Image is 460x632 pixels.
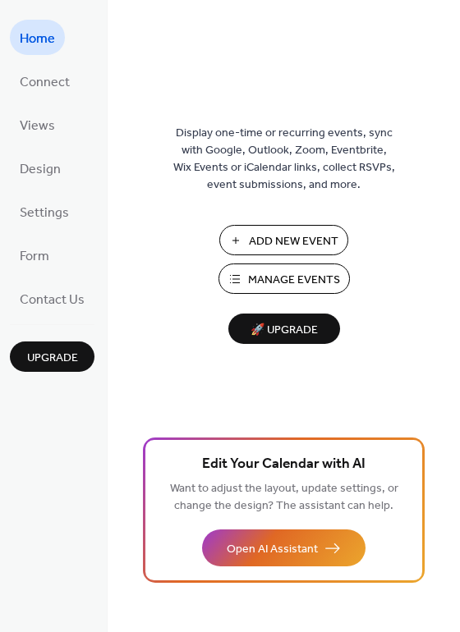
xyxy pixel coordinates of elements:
[10,20,65,55] a: Home
[20,244,49,269] span: Form
[173,125,395,194] span: Display one-time or recurring events, sync with Google, Outlook, Zoom, Eventbrite, Wix Events or ...
[10,194,79,229] a: Settings
[238,319,330,341] span: 🚀 Upgrade
[228,314,340,344] button: 🚀 Upgrade
[10,341,94,372] button: Upgrade
[202,453,366,476] span: Edit Your Calendar with AI
[227,541,318,558] span: Open AI Assistant
[218,263,350,294] button: Manage Events
[10,63,80,98] a: Connect
[249,233,338,250] span: Add New Event
[248,272,340,289] span: Manage Events
[202,529,366,566] button: Open AI Assistant
[219,225,348,255] button: Add New Event
[20,26,55,52] span: Home
[27,350,78,367] span: Upgrade
[20,157,61,182] span: Design
[10,237,59,272] a: Form
[10,150,71,185] a: Design
[20,70,70,95] span: Connect
[10,107,65,142] a: Views
[20,287,85,313] span: Contact Us
[170,478,398,517] span: Want to adjust the layout, update settings, or change the design? The assistant can help.
[10,281,94,316] a: Contact Us
[20,113,55,139] span: Views
[20,200,69,226] span: Settings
